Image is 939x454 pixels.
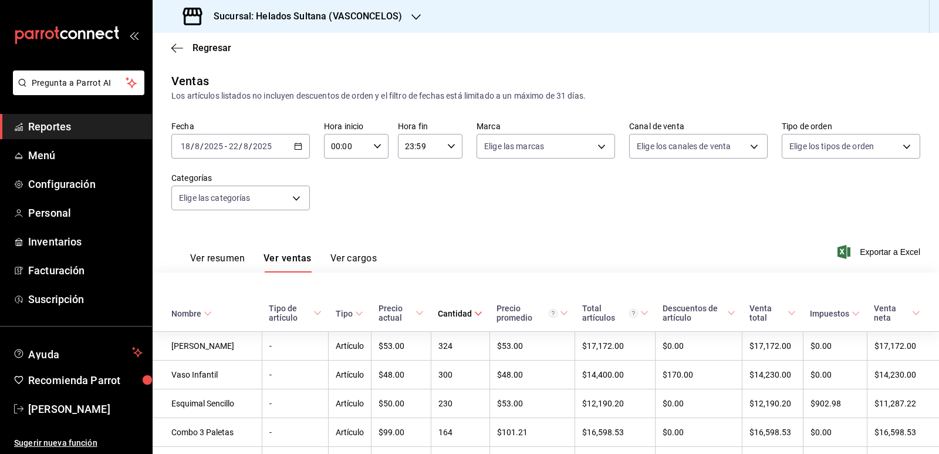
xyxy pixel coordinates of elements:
[153,389,262,418] td: Esquimal Sencillo
[840,245,920,259] button: Exportar a Excel
[742,361,803,389] td: $14,230.00
[782,122,920,130] label: Tipo de orden
[228,142,239,151] input: --
[803,418,867,447] td: $0.00
[200,142,204,151] span: /
[749,304,785,322] div: Venta total
[656,361,742,389] td: $170.00
[324,122,389,130] label: Hora inicio
[28,263,143,278] span: Facturación
[575,332,656,361] td: $17,172.00
[180,142,191,151] input: --
[171,309,201,318] div: Nombre
[477,122,615,130] label: Marca
[129,31,139,40] button: open_drawer_menu
[28,176,143,192] span: Configuración
[171,90,920,102] div: Los artículos listados no incluyen descuentos de orden y el filtro de fechas está limitado a un m...
[663,304,735,322] span: Descuentos de artículo
[204,9,402,23] h3: Sucursal: Helados Sultana (VASCONCELOS)
[194,142,200,151] input: --
[336,309,363,318] span: Tipo
[749,304,796,322] span: Venta total
[431,332,489,361] td: 324
[190,253,377,273] div: navigation tabs
[171,42,231,53] button: Regresar
[371,418,431,447] td: $99.00
[329,418,371,447] td: Artículo
[496,304,557,322] div: Precio promedio
[742,332,803,361] td: $17,172.00
[28,401,143,417] span: [PERSON_NAME]
[171,122,310,130] label: Fecha
[803,361,867,389] td: $0.00
[810,309,849,318] div: Impuestos
[398,122,462,130] label: Hora fin
[330,253,377,273] button: Ver cargos
[575,389,656,418] td: $12,190.20
[803,332,867,361] td: $0.00
[14,437,143,449] span: Sugerir nueva función
[262,389,328,418] td: -
[489,418,575,447] td: $101.21
[874,304,920,322] span: Venta neta
[28,291,143,307] span: Suscripción
[329,361,371,389] td: Artículo
[171,72,209,90] div: Ventas
[336,309,353,318] div: Tipo
[28,234,143,250] span: Inventarios
[239,142,242,151] span: /
[582,304,638,322] div: Total artículos
[379,304,414,322] div: Precio actual
[153,361,262,389] td: Vaso Infantil
[28,119,143,134] span: Reportes
[874,304,910,322] div: Venta neta
[489,361,575,389] td: $48.00
[489,389,575,418] td: $53.00
[496,304,568,322] span: Precio promedio
[575,418,656,447] td: $16,598.53
[262,332,328,361] td: -
[629,309,638,318] svg: El total artículos considera cambios de precios en los artículos así como costos adicionales por ...
[262,361,328,389] td: -
[269,304,321,322] span: Tipo de artículo
[582,304,648,322] span: Total artículos
[28,205,143,221] span: Personal
[549,309,558,318] svg: Precio promedio = Total artículos / cantidad
[329,332,371,361] td: Artículo
[431,389,489,418] td: 230
[153,418,262,447] td: Combo 3 Paletas
[637,140,731,152] span: Elige los canales de venta
[431,361,489,389] td: 300
[438,309,482,318] span: Cantidad
[243,142,249,151] input: --
[489,332,575,361] td: $53.00
[171,174,310,182] label: Categorías
[28,372,143,388] span: Recomienda Parrot
[867,361,939,389] td: $14,230.00
[171,309,212,318] span: Nombre
[32,77,126,89] span: Pregunta a Parrot AI
[28,345,127,359] span: Ayuda
[28,147,143,163] span: Menú
[656,418,742,447] td: $0.00
[371,332,431,361] td: $53.00
[329,389,371,418] td: Artículo
[431,418,489,447] td: 164
[742,389,803,418] td: $12,190.20
[663,304,725,322] div: Descuentos de artículo
[192,42,231,53] span: Regresar
[252,142,272,151] input: ----
[803,389,867,418] td: $902.98
[225,142,227,151] span: -
[629,122,768,130] label: Canal de venta
[867,389,939,418] td: $11,287.22
[438,309,472,318] div: Cantidad
[379,304,424,322] span: Precio actual
[575,361,656,389] td: $14,400.00
[656,389,742,418] td: $0.00
[810,309,860,318] span: Impuestos
[484,140,544,152] span: Elige las marcas
[13,70,144,95] button: Pregunta a Parrot AI
[269,304,310,322] div: Tipo de artículo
